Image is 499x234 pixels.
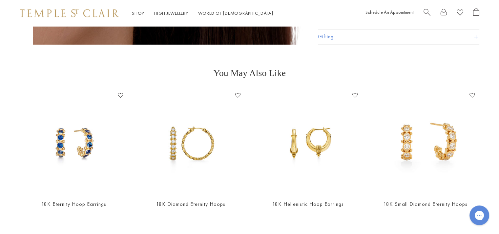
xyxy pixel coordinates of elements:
[139,90,243,194] img: E11823-ETE228SM
[318,30,479,45] button: Gifting
[373,90,477,194] a: E11831-GRDETEE11831-GRDETE
[457,8,463,18] a: View Wishlist
[41,201,106,207] a: 18K Eternity Hoop Earrings
[383,201,467,207] a: 18K Small Diamond Eternity Hoops
[373,90,477,194] img: E11831-GRDETE
[256,90,360,194] a: E18804-HHPSME18804-HHPSM
[198,10,273,16] a: World of [DEMOGRAPHIC_DATA]World of [DEMOGRAPHIC_DATA]
[132,9,273,17] nav: Main navigation
[466,203,492,227] iframe: Gorgias live chat messenger
[139,90,243,194] a: E11823-ETE228SME11823-ETE228SM
[473,8,479,18] a: Open Shopping Bag
[20,9,119,17] img: Temple St. Clair
[154,10,188,16] a: High JewelleryHigh Jewellery
[132,10,144,16] a: ShopShop
[256,90,360,194] img: E18804-HHPSM
[272,201,344,207] a: 18K Hellenistic Hoop Earrings
[424,8,430,18] a: Search
[26,68,473,78] h3: You May Also Like
[22,90,126,194] a: 18K Eternity Hoop Earrings18K Eternity Hoop Earrings
[22,90,126,194] img: 18K Eternity Hoop Earrings
[156,201,225,207] a: 18K Diamond Eternity Hoops
[365,9,414,15] a: Schedule An Appointment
